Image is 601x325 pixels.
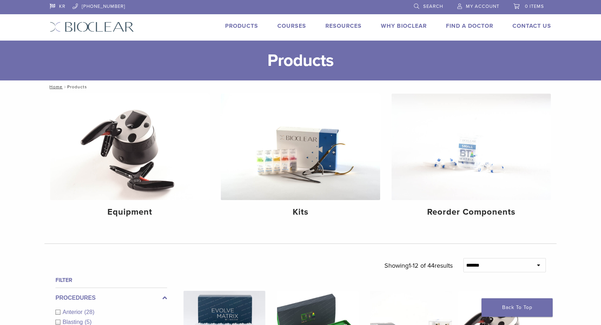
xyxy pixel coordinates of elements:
[325,22,362,30] a: Resources
[56,206,204,219] h4: Equipment
[446,22,493,30] a: Find A Doctor
[63,309,84,315] span: Anterior
[512,22,551,30] a: Contact Us
[221,94,380,200] img: Kits
[55,294,167,302] label: Procedures
[397,206,545,219] h4: Reorder Components
[50,22,134,32] img: Bioclear
[423,4,443,9] span: Search
[225,22,258,30] a: Products
[85,319,92,325] span: (5)
[221,94,380,223] a: Kits
[409,262,435,269] span: 1-12 of 44
[63,85,67,89] span: /
[63,319,85,325] span: Blasting
[84,309,94,315] span: (28)
[525,4,544,9] span: 0 items
[392,94,551,223] a: Reorder Components
[466,4,499,9] span: My Account
[381,22,427,30] a: Why Bioclear
[227,206,374,219] h4: Kits
[482,298,553,317] a: Back To Top
[47,84,63,89] a: Home
[55,276,167,284] h4: Filter
[277,22,306,30] a: Courses
[384,258,453,273] p: Showing results
[50,94,209,223] a: Equipment
[392,94,551,200] img: Reorder Components
[44,80,557,93] nav: Products
[50,94,209,200] img: Equipment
